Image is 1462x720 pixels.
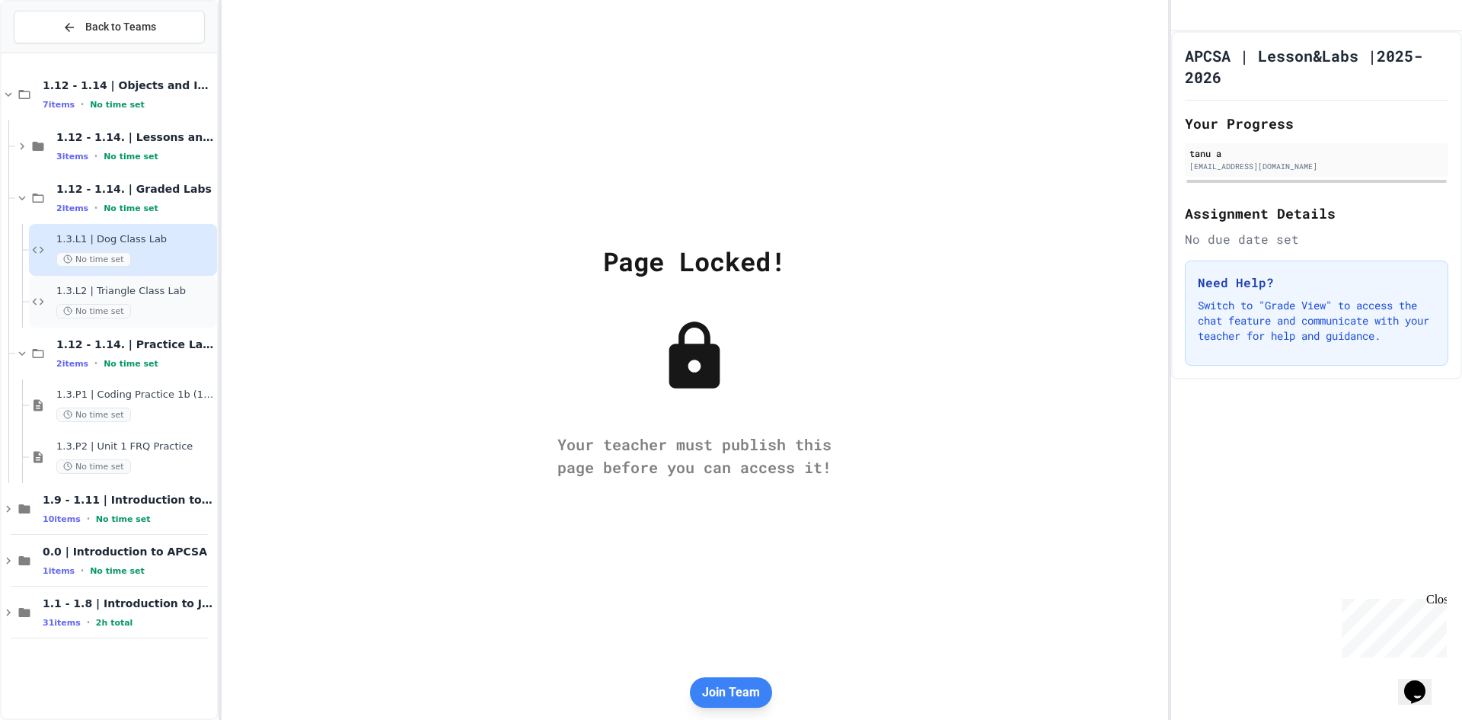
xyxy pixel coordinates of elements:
[56,359,88,369] span: 2 items
[56,459,131,474] span: No time set
[1336,593,1447,658] iframe: chat widget
[56,389,214,402] span: 1.3.P1 | Coding Practice 1b (1.7-1.15)
[56,152,88,162] span: 3 items
[43,545,214,558] span: 0.0 | Introduction to APCSA
[1185,230,1448,248] div: No due date set
[6,6,105,97] div: Chat with us now!Close
[43,597,214,610] span: 1.1 - 1.8 | Introduction to Java
[56,252,131,267] span: No time set
[1198,274,1435,292] h3: Need Help?
[96,514,151,524] span: No time set
[90,100,145,110] span: No time set
[104,359,158,369] span: No time set
[56,285,214,298] span: 1.3.L2 | Triangle Class Lab
[56,182,214,196] span: 1.12 - 1.14. | Graded Labs
[56,203,88,213] span: 2 items
[85,19,156,35] span: Back to Teams
[43,493,214,507] span: 1.9 - 1.11 | Introduction to Methods
[87,616,90,629] span: •
[94,202,97,214] span: •
[1398,659,1447,705] iframe: chat widget
[56,408,131,422] span: No time set
[56,233,214,246] span: 1.3.L1 | Dog Class Lab
[603,242,786,280] div: Page Locked!
[96,618,133,628] span: 2h total
[43,100,75,110] span: 7 items
[1198,298,1435,344] p: Switch to "Grade View" to access the chat feature and communicate with your teacher for help and ...
[1185,113,1448,134] h2: Your Progress
[94,357,97,370] span: •
[690,677,772,708] button: Join Team
[56,338,214,351] span: 1.12 - 1.14. | Practice Labs
[1189,161,1444,172] div: [EMAIL_ADDRESS][DOMAIN_NAME]
[90,566,145,576] span: No time set
[81,98,84,110] span: •
[1185,45,1448,88] h1: APCSA | Lesson&Labs |2025-2026
[43,514,81,524] span: 10 items
[104,152,158,162] span: No time set
[1189,146,1444,160] div: tanu a
[94,150,97,162] span: •
[104,203,158,213] span: No time set
[56,440,214,453] span: 1.3.P2 | Unit 1 FRQ Practice
[81,565,84,577] span: •
[56,304,131,318] span: No time set
[43,78,214,92] span: 1.12 - 1.14 | Objects and Instances of Classes
[1185,203,1448,224] h2: Assignment Details
[87,513,90,525] span: •
[43,566,75,576] span: 1 items
[14,11,205,43] button: Back to Teams
[43,618,81,628] span: 31 items
[56,130,214,144] span: 1.12 - 1.14. | Lessons and Notes
[542,433,847,478] div: Your teacher must publish this page before you can access it!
